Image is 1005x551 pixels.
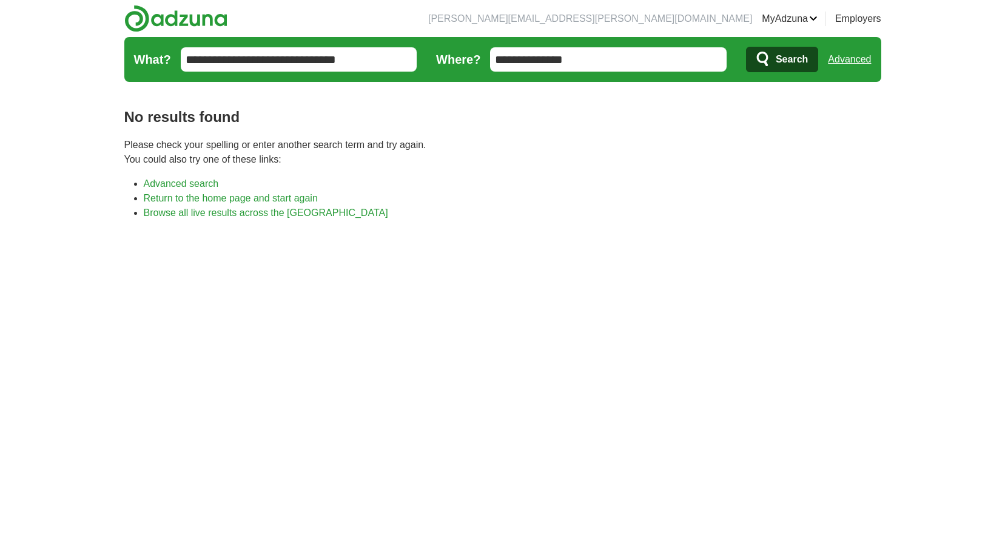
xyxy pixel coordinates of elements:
[124,106,881,128] h1: No results found
[762,12,818,26] a: MyAdzuna
[144,208,388,218] a: Browse all live results across the [GEOGRAPHIC_DATA]
[828,47,871,72] a: Advanced
[835,12,881,26] a: Employers
[124,138,881,167] p: Please check your spelling or enter another search term and try again. You could also try one of ...
[124,5,227,32] img: Adzuna logo
[776,47,808,72] span: Search
[436,50,480,69] label: Where?
[134,50,171,69] label: What?
[428,12,752,26] li: [PERSON_NAME][EMAIL_ADDRESS][PERSON_NAME][DOMAIN_NAME]
[144,193,318,203] a: Return to the home page and start again
[746,47,818,72] button: Search
[144,178,219,189] a: Advanced search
